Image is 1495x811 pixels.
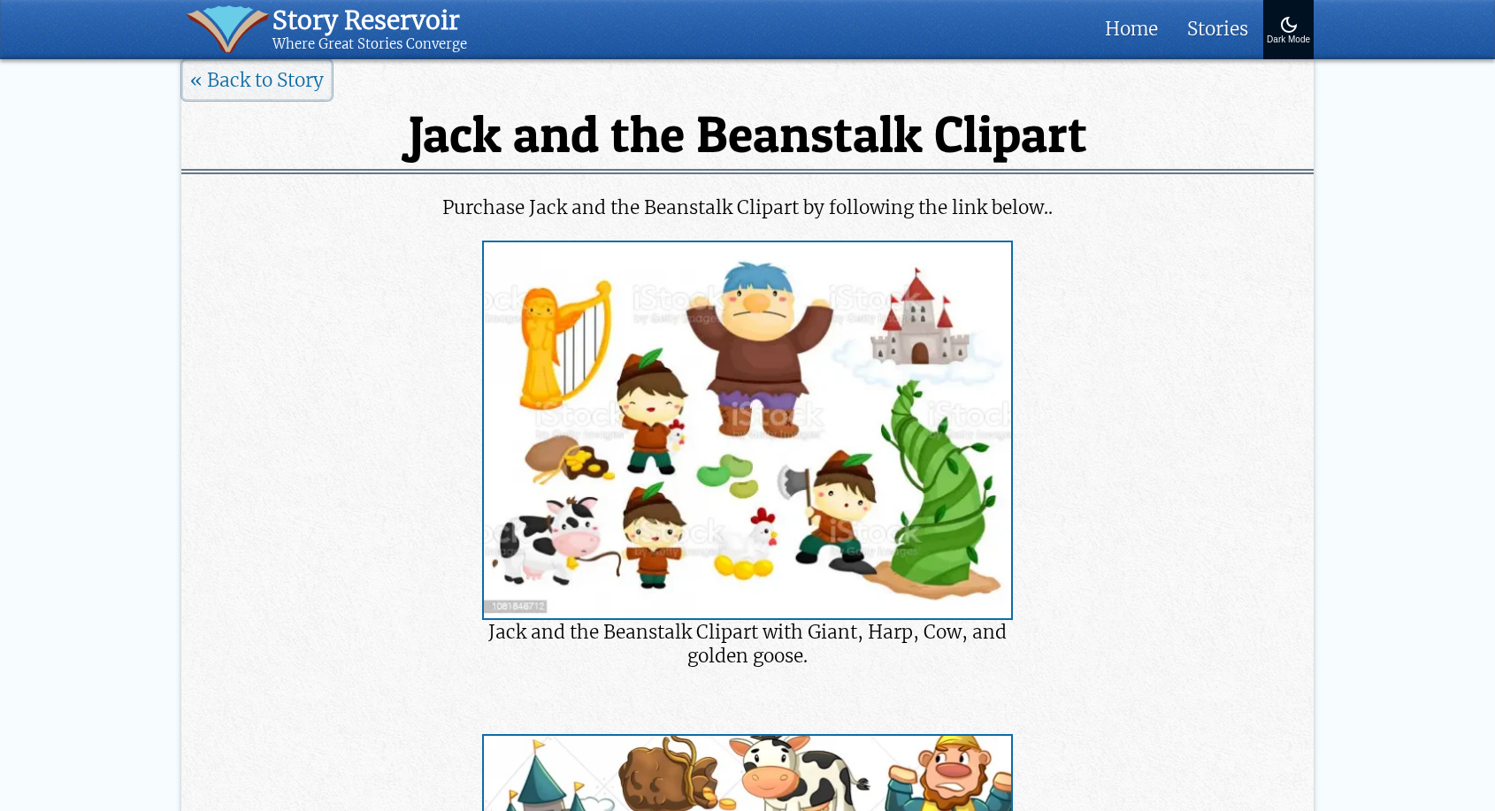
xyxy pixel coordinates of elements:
[482,620,1013,668] figcaption: Jack and the Beanstalk Clipart with Giant, Harp, Cow, and golden goose.
[181,108,1314,162] h1: Jack and the Beanstalk Clipart
[187,5,269,53] img: icon of book with waver spilling out.
[1278,14,1299,35] img: Turn On Dark Mode
[1267,35,1310,45] div: Dark Mode
[379,193,1115,222] p: Purchase Jack and the Beanstalk Clipart by following the link below..
[272,5,467,36] div: Story Reservoir
[272,36,467,53] div: Where Great Stories Converge
[484,242,1011,618] img: Jack and the Beanstalk Clipart with Giant, Harp, Cow, and golden goose.
[181,59,333,101] a: « Back to Story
